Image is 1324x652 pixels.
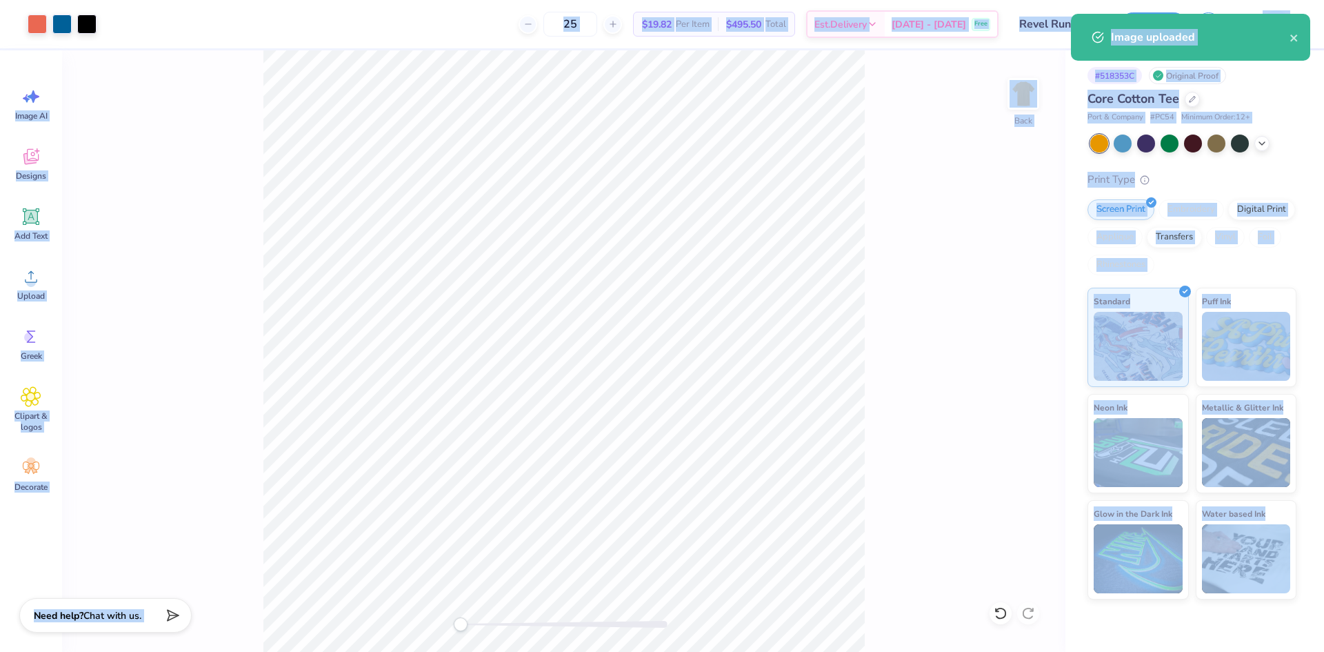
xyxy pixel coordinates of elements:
[543,12,597,37] input: – –
[1238,10,1296,38] a: AG
[676,17,710,32] span: Per Item
[1202,400,1283,415] span: Metallic & Glitter Ink
[1263,10,1290,38] img: Aljosh Eyron Garcia
[1202,294,1231,308] span: Puff Ink
[642,17,672,32] span: $19.82
[1087,199,1154,220] div: Screen Print
[765,17,786,32] span: Total
[1087,227,1143,248] div: Applique
[1206,227,1245,248] div: Vinyl
[17,290,45,302] span: Upload
[1014,115,1032,127] div: Back
[1087,67,1142,84] div: # 518353C
[1009,10,1110,38] input: Untitled Design
[1158,199,1224,220] div: Embroidery
[814,17,867,32] span: Est. Delivery
[1111,29,1290,46] div: Image uploaded
[1149,67,1226,84] div: Original Proof
[1228,199,1295,220] div: Digital Print
[1087,90,1179,107] span: Core Cotton Tee
[15,110,48,121] span: Image AI
[83,609,141,622] span: Chat with us.
[1094,524,1183,593] img: Glow in the Dark Ink
[1094,312,1183,381] img: Standard
[892,17,966,32] span: [DATE] - [DATE]
[1202,524,1291,593] img: Water based Ink
[974,19,987,29] span: Free
[1147,227,1202,248] div: Transfers
[1249,227,1281,248] div: Foil
[1094,506,1172,521] span: Glow in the Dark Ink
[21,350,42,362] span: Greek
[1290,29,1299,46] button: close
[8,411,54,433] span: Clipart & logos
[14,482,48,493] span: Decorate
[34,609,83,622] strong: Need help?
[1202,506,1265,521] span: Water based Ink
[1087,112,1143,124] span: Port & Company
[1087,255,1154,275] div: Rhinestones
[1094,294,1130,308] span: Standard
[1150,112,1174,124] span: # PC54
[726,17,761,32] span: $495.50
[1202,418,1291,487] img: Metallic & Glitter Ink
[1087,172,1296,188] div: Print Type
[1094,418,1183,487] img: Neon Ink
[16,170,46,181] span: Designs
[1010,80,1037,108] img: Back
[454,618,468,631] div: Accessibility label
[1202,312,1291,381] img: Puff Ink
[14,230,48,241] span: Add Text
[1094,400,1127,415] span: Neon Ink
[1181,112,1250,124] span: Minimum Order: 12 +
